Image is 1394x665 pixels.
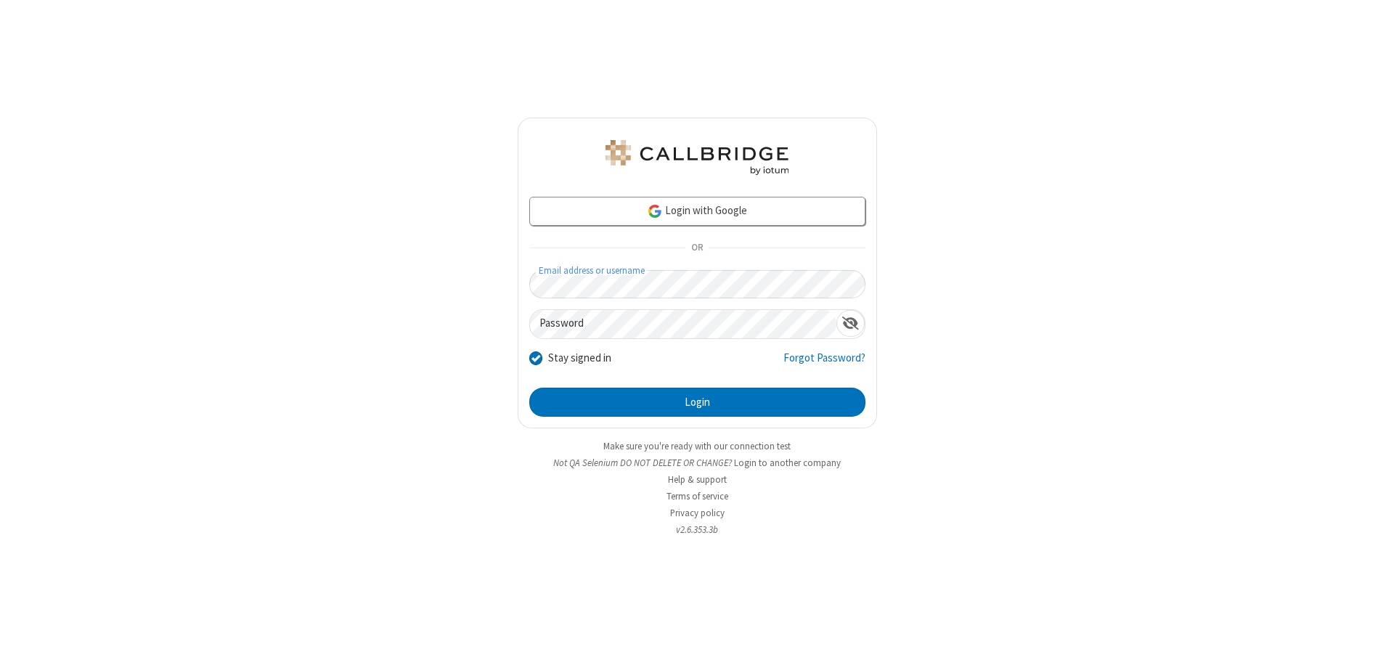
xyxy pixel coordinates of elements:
a: Help & support [668,473,727,486]
a: Privacy policy [670,507,725,519]
a: Forgot Password? [783,350,865,378]
img: google-icon.png [647,203,663,219]
a: Terms of service [667,490,728,502]
button: Login [529,388,865,417]
button: Login to another company [734,456,841,470]
iframe: Chat [1358,627,1383,655]
span: OR [685,238,709,258]
li: v2.6.353.3b [518,523,877,537]
input: Password [530,310,836,338]
input: Email address or username [529,270,865,298]
div: Show password [836,310,865,337]
label: Stay signed in [548,350,611,367]
li: Not QA Selenium DO NOT DELETE OR CHANGE? [518,456,877,470]
a: Make sure you're ready with our connection test [603,440,791,452]
a: Login with Google [529,197,865,226]
img: QA Selenium DO NOT DELETE OR CHANGE [603,140,791,175]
